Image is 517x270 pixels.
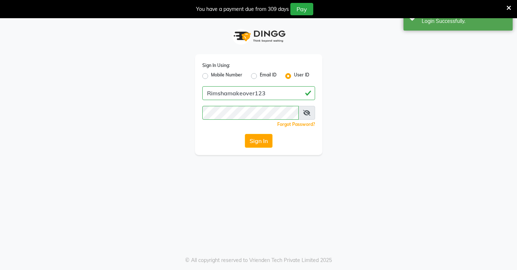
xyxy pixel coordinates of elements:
label: Mobile Number [211,72,242,80]
img: logo1.svg [230,25,288,47]
label: User ID [294,72,309,80]
button: Sign In [245,134,273,148]
label: Sign In Using: [202,62,230,69]
div: Login Successfully. [422,17,507,25]
input: Username [202,86,315,100]
div: You have a payment due from 309 days [196,5,289,13]
a: Forgot Password? [277,122,315,127]
button: Pay [290,3,313,15]
input: Username [202,106,299,120]
label: Email ID [260,72,277,80]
